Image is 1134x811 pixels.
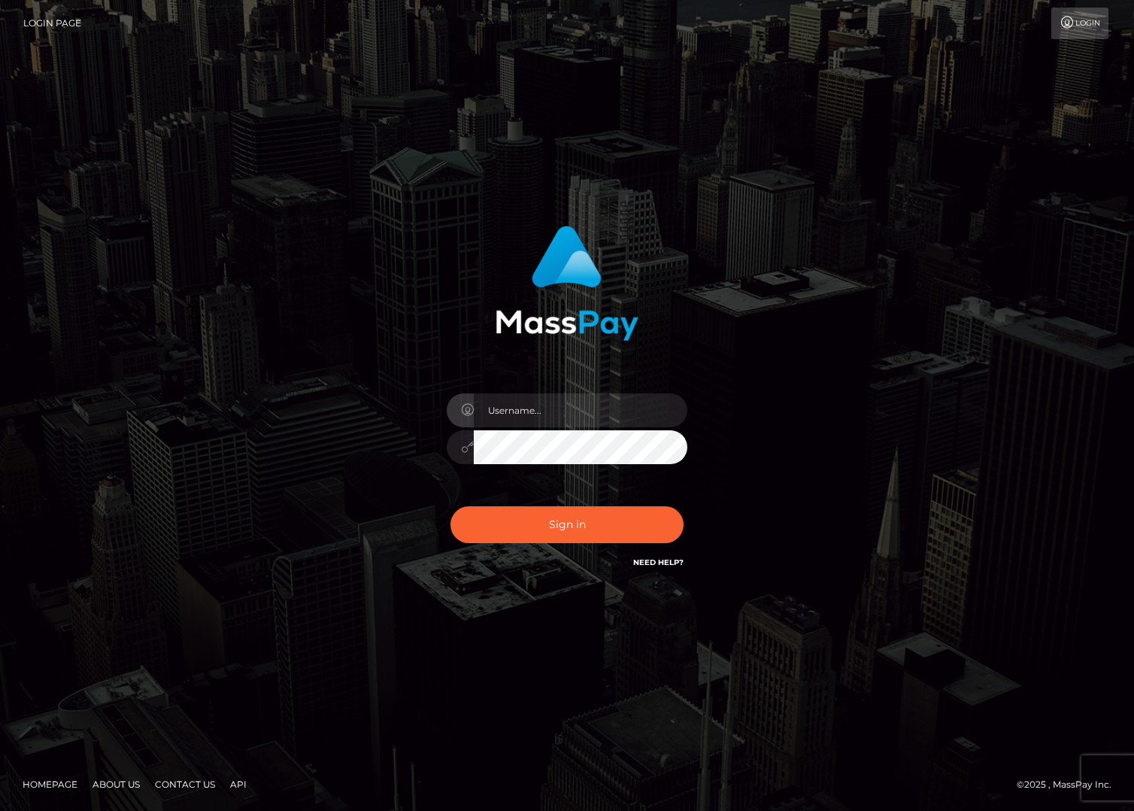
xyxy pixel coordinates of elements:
a: Contact Us [149,773,221,796]
a: Homepage [17,773,83,796]
a: API [224,773,253,796]
a: About Us [86,773,146,796]
img: MassPay Login [496,226,638,341]
a: Need Help? [633,557,684,567]
div: © 2025 , MassPay Inc. [1017,776,1123,793]
input: Username... [474,393,687,427]
button: Sign in [450,506,684,543]
a: Login [1051,8,1108,39]
a: Login Page [23,8,81,39]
